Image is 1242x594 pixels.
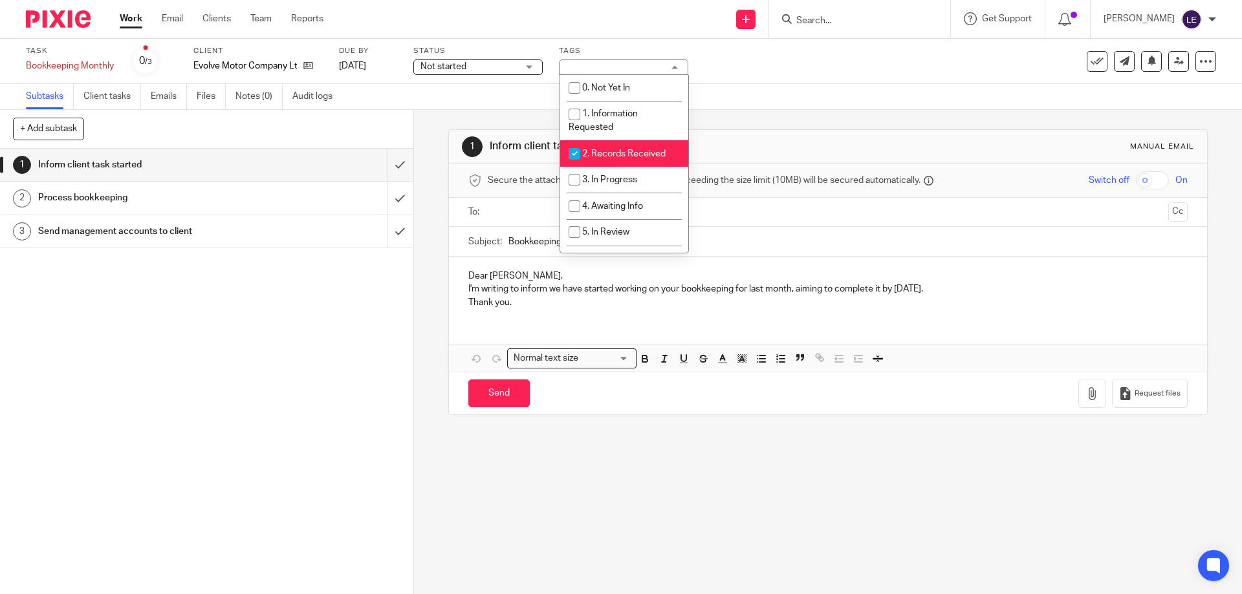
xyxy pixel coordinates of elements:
label: Tags [559,46,688,56]
button: Cc [1168,202,1188,222]
span: Secure the attachments in this message. Files exceeding the size limit (10MB) will be secured aut... [488,174,921,187]
label: Status [413,46,543,56]
a: Email [162,12,183,25]
label: Task [26,46,114,56]
span: Normal text size [510,352,581,365]
h1: Inform client task started [490,140,856,153]
div: Manual email [1130,142,1194,152]
div: Search for option [507,348,637,368]
button: Request files [1112,379,1187,408]
a: Clients [202,12,231,25]
label: To: [468,206,483,218]
span: 3. In Progress [582,175,637,184]
a: Emails [151,84,187,109]
a: Work [120,12,142,25]
a: Subtasks [26,84,74,109]
p: [PERSON_NAME] [1104,12,1175,25]
div: Bookkeeping Monthly [26,59,114,72]
span: 1. Information Requested [569,109,638,132]
div: 2 [13,189,31,207]
p: I'm writing to inform we have started working on your bookkeeping for last month, aiming to compl... [468,282,1187,295]
input: Send [468,379,530,407]
span: Switch off [1089,174,1129,187]
img: Pixie [26,10,91,28]
p: Evolve Motor Company Ltd [193,59,297,72]
span: Get Support [982,14,1032,23]
span: [DATE] [339,61,366,70]
div: 1 [462,136,483,157]
a: Notes (0) [235,84,283,109]
label: Due by [339,46,397,56]
span: 5. In Review [582,228,629,237]
a: Files [197,84,226,109]
input: Search for option [582,352,629,365]
img: svg%3E [1181,9,1202,30]
p: Thank you. [468,296,1187,309]
small: /3 [145,58,152,65]
a: Audit logs [292,84,342,109]
a: Reports [291,12,323,25]
button: + Add subtask [13,118,84,140]
h1: Send management accounts to client [38,222,262,241]
span: Request files [1135,388,1181,399]
span: 0. Not Yet In [582,83,630,92]
label: Subject: [468,235,502,248]
a: Team [250,12,272,25]
span: 4. Awaiting Info [582,202,643,211]
p: Dear [PERSON_NAME], [468,270,1187,282]
span: 2. Records Received [582,149,666,158]
span: Not started [420,62,466,71]
h1: Process bookkeeping [38,188,262,207]
label: Client [193,46,323,56]
input: Search [795,16,911,27]
span: On [1175,174,1188,187]
div: 3 [13,222,31,240]
div: 0 [139,54,152,69]
a: Client tasks [83,84,141,109]
h1: Inform client task started [38,155,262,175]
div: 1 [13,156,31,174]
